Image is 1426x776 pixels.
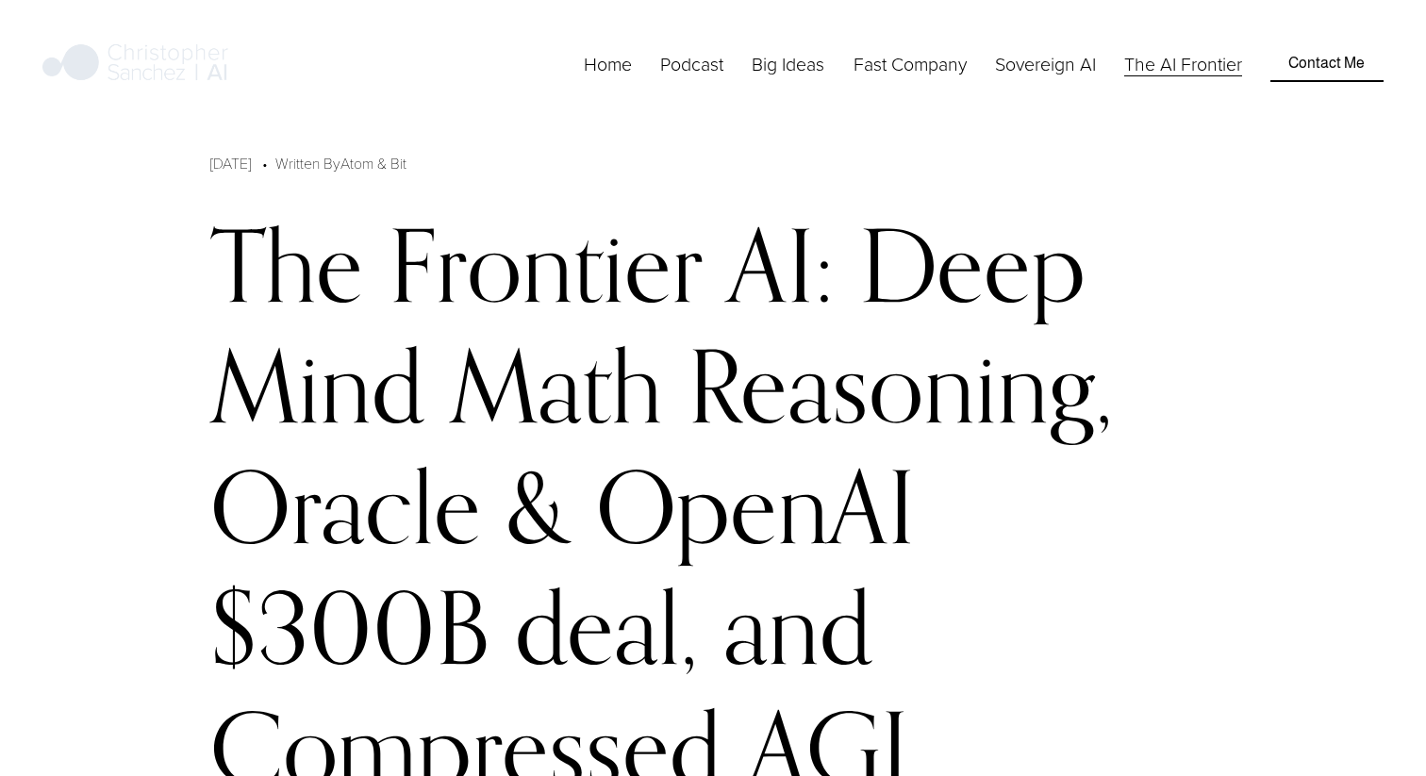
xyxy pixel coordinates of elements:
[854,51,967,76] span: Fast Company
[854,49,967,78] a: folder dropdown
[275,152,406,174] div: Written By
[584,49,632,78] a: Home
[210,153,251,173] span: [DATE]
[660,49,723,78] a: Podcast
[42,41,228,88] img: Christopher Sanchez | AI
[752,49,824,78] a: folder dropdown
[1270,46,1383,82] a: Contact Me
[1124,49,1242,78] a: The AI Frontier
[752,51,824,76] span: Big Ideas
[340,153,406,173] a: Atom & Bit
[995,49,1096,78] a: Sovereign AI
